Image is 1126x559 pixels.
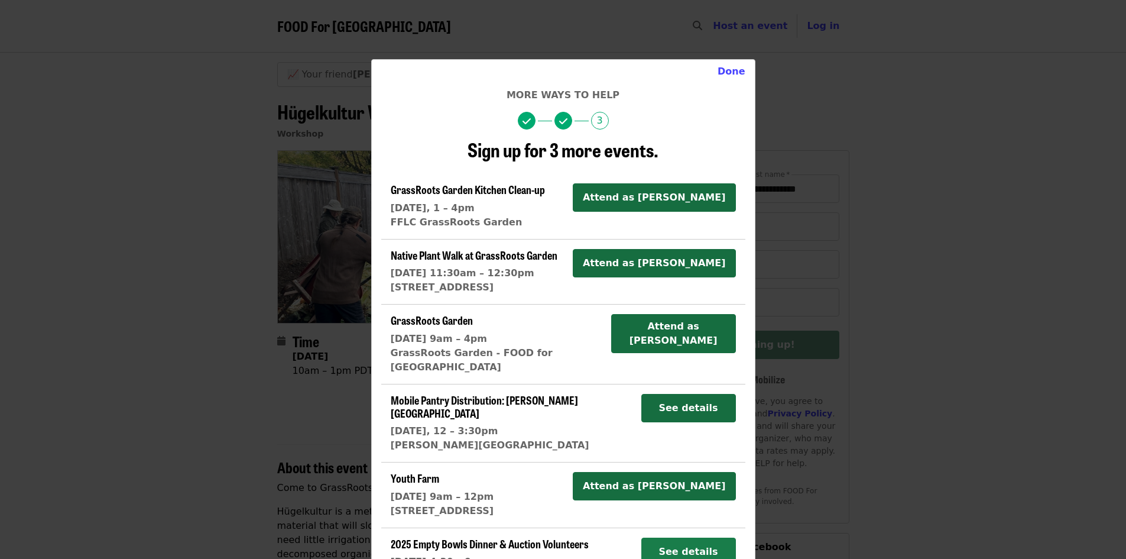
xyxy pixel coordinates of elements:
[391,266,557,280] div: [DATE] 11:30am – 12:30pm
[507,89,619,101] span: More ways to help
[559,116,567,127] i: check icon
[391,394,632,453] a: Mobile Pantry Distribution: [PERSON_NAME][GEOGRAPHIC_DATA][DATE], 12 – 3:30pm[PERSON_NAME][GEOGRA...
[573,472,736,500] button: Attend as [PERSON_NAME]
[391,490,494,504] div: [DATE] 9am – 12pm
[391,314,602,374] a: GrassRoots Garden[DATE] 9am – 4pmGrassRoots Garden - FOOD for [GEOGRAPHIC_DATA]
[391,392,578,421] span: Mobile Pantry Distribution: [PERSON_NAME][GEOGRAPHIC_DATA]
[391,280,557,295] div: [STREET_ADDRESS]
[391,201,545,215] div: [DATE], 1 – 4pm
[641,402,736,413] a: See details
[391,249,557,295] a: Native Plant Walk at GrassRoots Garden[DATE] 11:30am – 12:30pm[STREET_ADDRESS]
[573,183,736,212] button: Attend as [PERSON_NAME]
[391,346,602,374] div: GrassRoots Garden - FOOD for [GEOGRAPHIC_DATA]
[391,332,602,346] div: [DATE] 9am – 4pm
[391,183,545,230] a: GrassRoots Garden Kitchen Clean-up[DATE], 1 – 4pmFFLC GrassRoots Garden
[468,135,658,163] span: Sign up for 3 more events.
[391,504,494,518] div: [STREET_ADDRESS]
[391,182,545,197] span: GrassRoots Garden Kitchen Clean-up
[391,472,494,518] a: Youth Farm[DATE] 9am – 12pm[STREET_ADDRESS]
[611,314,736,353] button: Attend as [PERSON_NAME]
[391,470,439,486] span: Youth Farm
[391,215,545,230] div: FFLC GrassRoots Garden
[708,60,755,83] button: Close
[391,247,557,263] span: Native Plant Walk at GrassRoots Garden
[573,249,736,277] button: Attend as [PERSON_NAME]
[641,394,736,422] button: See details
[391,536,589,551] span: 2025 Empty Bowls Dinner & Auction Volunteers
[641,546,736,557] a: See details
[523,116,531,127] i: check icon
[391,424,632,438] div: [DATE], 12 – 3:30pm
[591,112,609,130] span: 3
[391,438,632,453] div: [PERSON_NAME][GEOGRAPHIC_DATA]
[391,312,473,328] span: GrassRoots Garden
